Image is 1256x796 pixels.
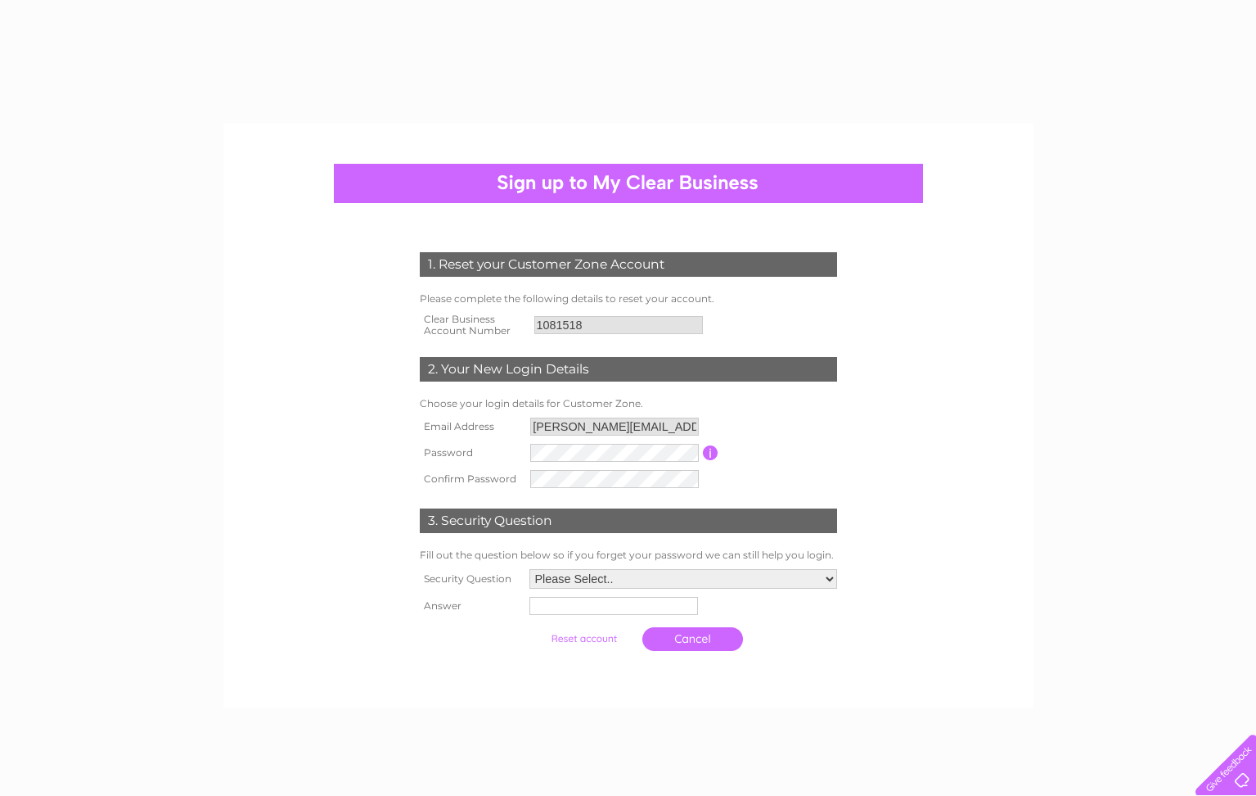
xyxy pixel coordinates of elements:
[416,289,841,309] td: Please complete the following details to reset your account.
[416,593,525,619] th: Answer
[420,509,837,533] div: 3. Security Question
[416,309,530,341] th: Clear Business Account Number
[642,627,743,651] a: Cancel
[416,394,841,414] td: Choose your login details for Customer Zone.
[420,357,837,382] div: 2. Your New Login Details
[533,627,634,650] input: Submit
[703,445,718,460] input: Information
[416,565,525,593] th: Security Question
[416,545,841,565] td: Fill out the question below so if you forget your password we can still help you login.
[420,252,837,277] div: 1. Reset your Customer Zone Account
[416,466,527,492] th: Confirm Password
[416,440,527,466] th: Password
[416,414,527,440] th: Email Address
